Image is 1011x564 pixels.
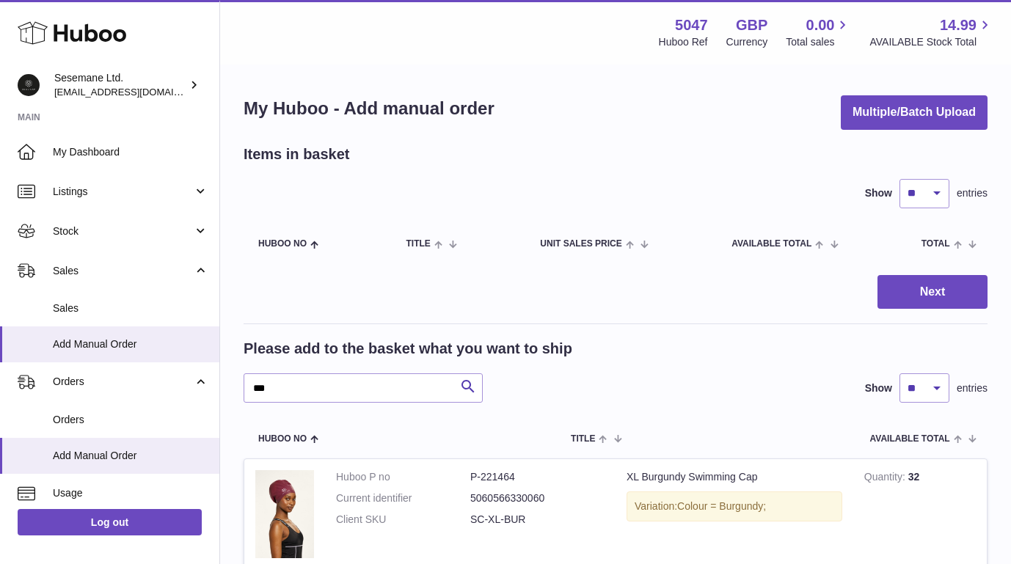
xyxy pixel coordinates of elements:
dt: Huboo P no [336,470,470,484]
label: Show [865,381,892,395]
a: 0.00 Total sales [786,15,851,49]
span: Stock [53,224,193,238]
div: Sesemane Ltd. [54,71,186,99]
span: Orders [53,375,193,389]
span: Sales [53,264,193,278]
span: AVAILABLE Total [731,239,811,249]
dd: 5060566330060 [470,491,605,505]
span: Title [406,239,430,249]
span: Add Manual Order [53,449,208,463]
span: [EMAIL_ADDRESS][DOMAIN_NAME] [54,86,216,98]
h2: Please add to the basket what you want to ship [244,339,572,359]
strong: GBP [736,15,767,35]
a: Log out [18,509,202,535]
button: Multiple/Batch Upload [841,95,988,130]
a: 14.99 AVAILABLE Stock Total [869,15,993,49]
span: AVAILABLE Stock Total [869,35,993,49]
span: 14.99 [940,15,977,35]
img: info@soulcap.com [18,74,40,96]
span: Total [921,239,950,249]
span: Total sales [786,35,851,49]
span: entries [957,381,988,395]
span: Title [571,434,595,444]
span: My Dashboard [53,145,208,159]
h2: Items in basket [244,144,350,164]
img: XL Burgundy Swimming Cap [255,470,314,558]
dt: Client SKU [336,513,470,527]
dt: Current identifier [336,491,470,505]
span: Huboo no [258,239,307,249]
dd: P-221464 [470,470,605,484]
strong: Quantity [864,471,908,486]
span: entries [957,186,988,200]
span: Orders [53,413,208,427]
span: Listings [53,185,193,199]
div: Variation: [627,491,842,521]
span: Unit Sales Price [540,239,621,249]
div: Huboo Ref [659,35,708,49]
span: 0.00 [806,15,835,35]
dd: SC-XL-BUR [470,513,605,527]
h1: My Huboo - Add manual order [244,97,494,120]
span: Colour = Burgundy; [677,500,766,512]
button: Next [877,275,988,310]
label: Show [865,186,892,200]
span: AVAILABLE Total [870,434,950,444]
strong: 5047 [675,15,708,35]
span: Huboo no [258,434,307,444]
span: Add Manual Order [53,337,208,351]
span: Sales [53,301,208,315]
div: Currency [726,35,768,49]
span: Usage [53,486,208,500]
